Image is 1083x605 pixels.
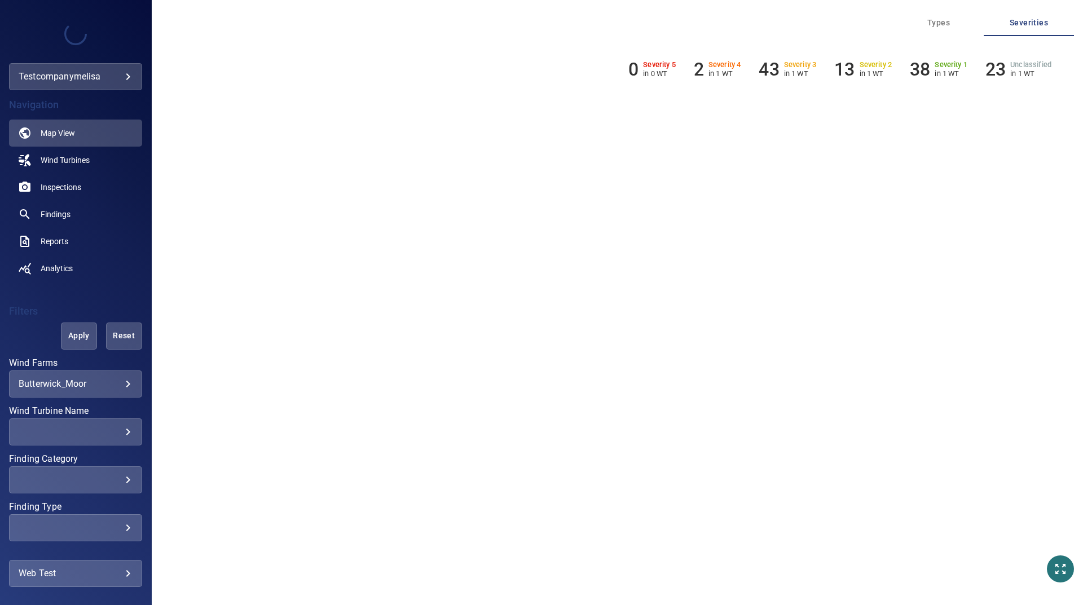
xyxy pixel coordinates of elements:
p: in 1 WT [708,69,741,78]
label: Finding Type [9,502,142,511]
li: Severity 1 [910,59,967,80]
label: Wind Farms [9,359,142,368]
button: Reset [106,323,142,350]
h6: 2 [694,59,704,80]
div: Finding Category [9,466,142,493]
span: Findings [41,209,71,220]
span: Analytics [41,263,73,274]
span: Reports [41,236,68,247]
a: windturbines noActive [9,147,142,174]
a: analytics noActive [9,255,142,282]
h6: Unclassified [1010,61,1051,69]
h4: Filters [9,306,142,317]
div: Finding Type [9,514,142,541]
a: reports noActive [9,228,142,255]
h6: 38 [910,59,930,80]
p: in 1 WT [1010,69,1051,78]
span: Types [900,16,977,30]
li: Severity 3 [759,59,816,80]
span: Wind Turbines [41,154,90,166]
a: inspections noActive [9,174,142,201]
span: Reset [120,329,128,343]
div: Wind Farms [9,370,142,398]
a: map active [9,120,142,147]
h6: Severity 4 [708,61,741,69]
label: Wind Turbine Name [9,407,142,416]
h6: 0 [628,59,639,80]
span: Inspections [41,182,81,193]
span: Severities [990,16,1067,30]
li: Severity 2 [834,59,892,80]
span: Apply [75,329,83,343]
p: in 1 WT [935,69,967,78]
div: web test [19,564,133,582]
h6: Severity 5 [643,61,676,69]
p: in 1 WT [860,69,892,78]
h6: Severity 3 [784,61,817,69]
h4: Navigation [9,99,142,111]
span: Map View [41,127,75,139]
div: Wind Turbine Name [9,418,142,445]
div: testcompanymelisa [19,68,133,86]
p: in 1 WT [784,69,817,78]
div: testcompanymelisa [9,63,142,90]
h6: Severity 1 [935,61,967,69]
label: Finding Category [9,454,142,463]
p: in 0 WT [643,69,676,78]
h6: 43 [759,59,779,80]
li: Severity Unclassified [985,59,1051,80]
button: Apply [61,323,97,350]
h6: 13 [834,59,855,80]
h6: 23 [985,59,1006,80]
h6: Severity 2 [860,61,892,69]
li: Severity 5 [628,59,676,80]
li: Severity 4 [694,59,741,80]
div: Butterwick_Moor [19,378,133,389]
a: findings noActive [9,201,142,228]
